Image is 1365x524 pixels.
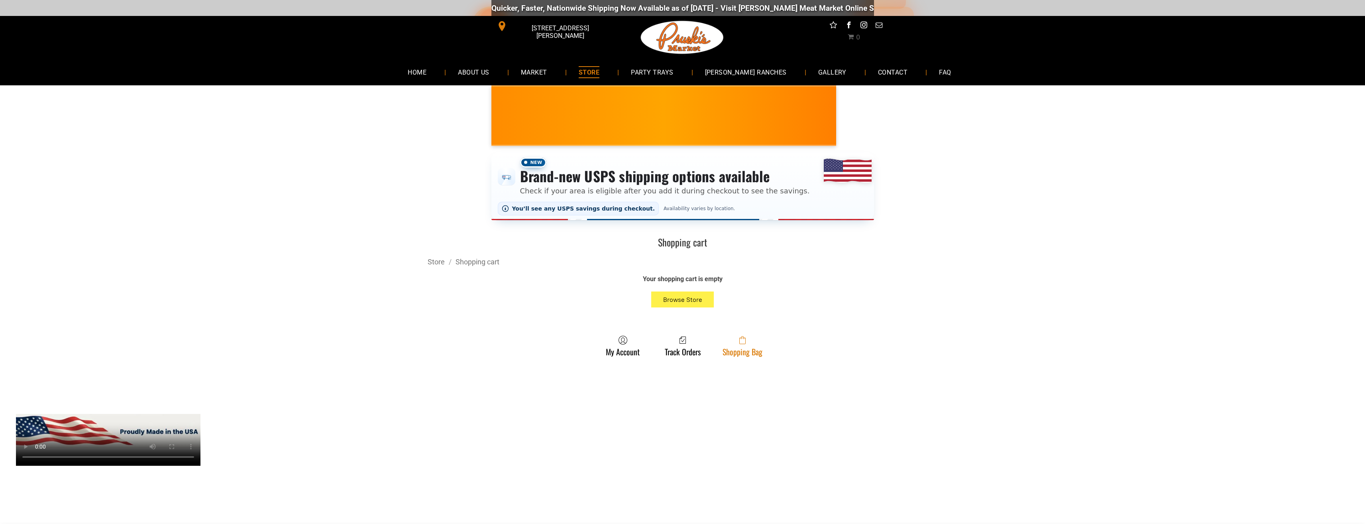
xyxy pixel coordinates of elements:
p: Check if your area is eligible after you add it during checkout to see the savings. [520,185,810,196]
div: Shipping options announcement [491,152,874,220]
span: / [445,258,456,266]
h1: Shopping cart [428,236,938,248]
a: Store [428,258,445,266]
a: STORE [567,61,611,83]
a: Shopping cart [456,258,499,266]
a: instagram [858,20,869,32]
a: GALLERY [806,61,858,83]
span: Browse Store [663,296,702,303]
a: HOME [396,61,438,83]
div: Breadcrumbs [428,257,938,267]
a: MARKET [509,61,559,83]
span: New [520,158,546,167]
a: [STREET_ADDRESS][PERSON_NAME] [491,20,613,32]
span: You’ll see any USPS savings during checkout. [512,205,655,212]
a: CONTACT [866,61,919,83]
a: [PERSON_NAME] RANCHES [693,61,799,83]
img: Pruski-s+Market+HQ+Logo2-1920w.png [639,16,725,59]
button: Browse Store [651,292,714,307]
a: My Account [602,335,644,357]
a: email [874,20,884,32]
a: FAQ [927,61,963,83]
a: Shopping Bag [719,335,766,357]
div: Quicker, Faster, Nationwide Shipping Now Available as of [DATE] - Visit [PERSON_NAME] Meat Market... [491,4,974,13]
div: Your shopping cart is empty [539,275,826,284]
span: 0 [856,33,860,41]
span: [STREET_ADDRESS][PERSON_NAME] [509,20,611,43]
h3: Brand-new USPS shipping options available [520,167,810,185]
a: Track Orders [661,335,705,357]
a: Social network [828,20,839,32]
a: facebook [843,20,854,32]
span: Availability varies by location. [662,206,737,211]
a: PARTY TRAYS [619,61,685,83]
a: ABOUT US [446,61,501,83]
